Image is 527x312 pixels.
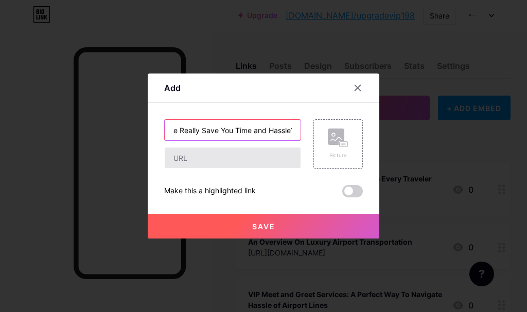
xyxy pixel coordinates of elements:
[164,82,181,94] div: Add
[165,120,301,140] input: Title
[164,185,256,197] div: Make this a highlighted link
[328,152,348,159] div: Picture
[165,148,301,168] input: URL
[252,222,275,231] span: Save
[148,214,379,238] button: Save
